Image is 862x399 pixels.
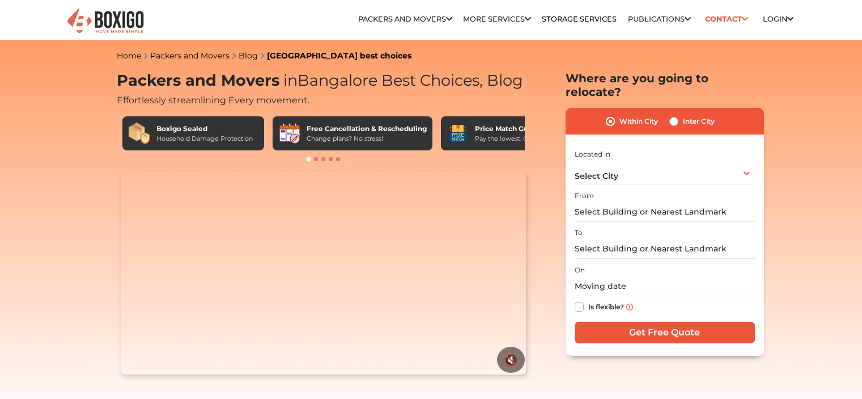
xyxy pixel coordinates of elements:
input: Get Free Quote [575,322,755,343]
h1: Packers and Movers [117,72,530,90]
span: Effortlessly streamlining Every movement. [117,95,309,106]
label: Is flexible? [588,300,624,312]
video: Your browser does not support the video tag. [121,171,526,375]
input: Select Building or Nearest Landmark [575,202,755,222]
div: Household Damage Protection [156,134,253,144]
label: Within City [619,115,658,128]
button: 🔇 [497,347,525,373]
div: Price Match Guarantee [475,124,561,134]
a: Contact [702,10,752,28]
img: info [626,304,633,310]
label: On [575,265,585,275]
a: Home [117,51,141,61]
a: Packers and Movers [150,51,230,61]
input: Select Building or Nearest Landmark [575,239,755,259]
a: Blog [239,51,258,61]
span: in [283,71,298,90]
a: Publications [628,15,691,23]
a: More services [463,15,531,23]
div: Free Cancellation & Rescheduling [307,124,427,134]
span: Bangalore Best Choices, Blog [279,71,523,90]
a: Storage Services [542,15,617,23]
label: Inter City [683,115,715,128]
a: [GEOGRAPHIC_DATA] best choices [267,51,411,61]
div: Boxigo Sealed [156,124,253,134]
input: Moving date [575,276,755,296]
span: Select City [575,171,618,181]
img: Free Cancellation & Rescheduling [278,122,301,145]
img: Boxigo Sealed [128,122,151,145]
div: Pay the lowest. Guaranteed! [475,134,561,144]
a: Packers and Movers [358,15,452,23]
a: Login [763,15,793,23]
label: To [575,228,583,238]
label: From [575,191,594,201]
img: Price Match Guarantee [447,122,469,145]
label: Located in [575,149,610,159]
div: Change plans? No stress! [307,134,427,144]
h2: Where are you going to relocate? [566,72,764,99]
img: Boxigo [66,7,145,35]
